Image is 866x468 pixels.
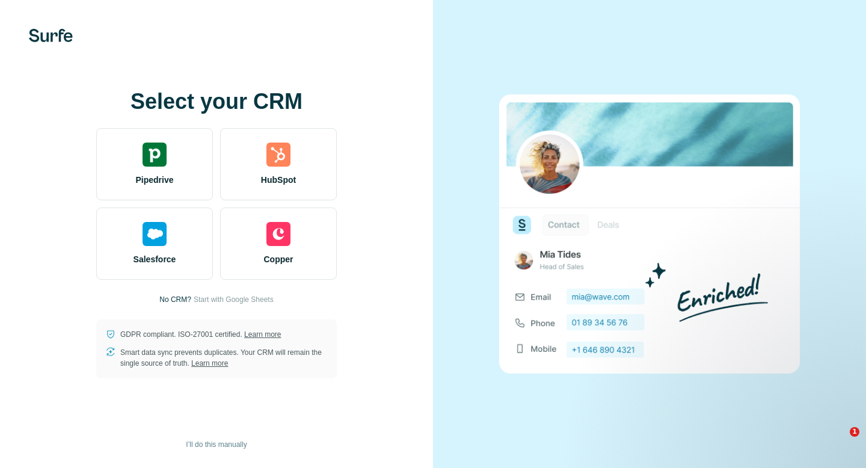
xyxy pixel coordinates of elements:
[266,143,290,167] img: hubspot's logo
[120,347,327,369] p: Smart data sync prevents duplicates. Your CRM will remain the single source of truth.
[499,94,800,373] img: none image
[29,29,73,42] img: Surfe's logo
[120,329,281,340] p: GDPR compliant. ISO-27001 certified.
[135,174,173,186] span: Pipedrive
[96,90,337,114] h1: Select your CRM
[825,427,854,456] iframe: Intercom live chat
[261,174,296,186] span: HubSpot
[266,222,290,246] img: copper's logo
[850,427,859,437] span: 1
[186,439,247,450] span: I’ll do this manually
[159,294,191,305] p: No CRM?
[194,294,274,305] button: Start with Google Sheets
[191,359,228,368] a: Learn more
[143,222,167,246] img: salesforce's logo
[134,253,176,265] span: Salesforce
[143,143,167,167] img: pipedrive's logo
[177,436,255,454] button: I’ll do this manually
[244,330,281,339] a: Learn more
[264,253,293,265] span: Copper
